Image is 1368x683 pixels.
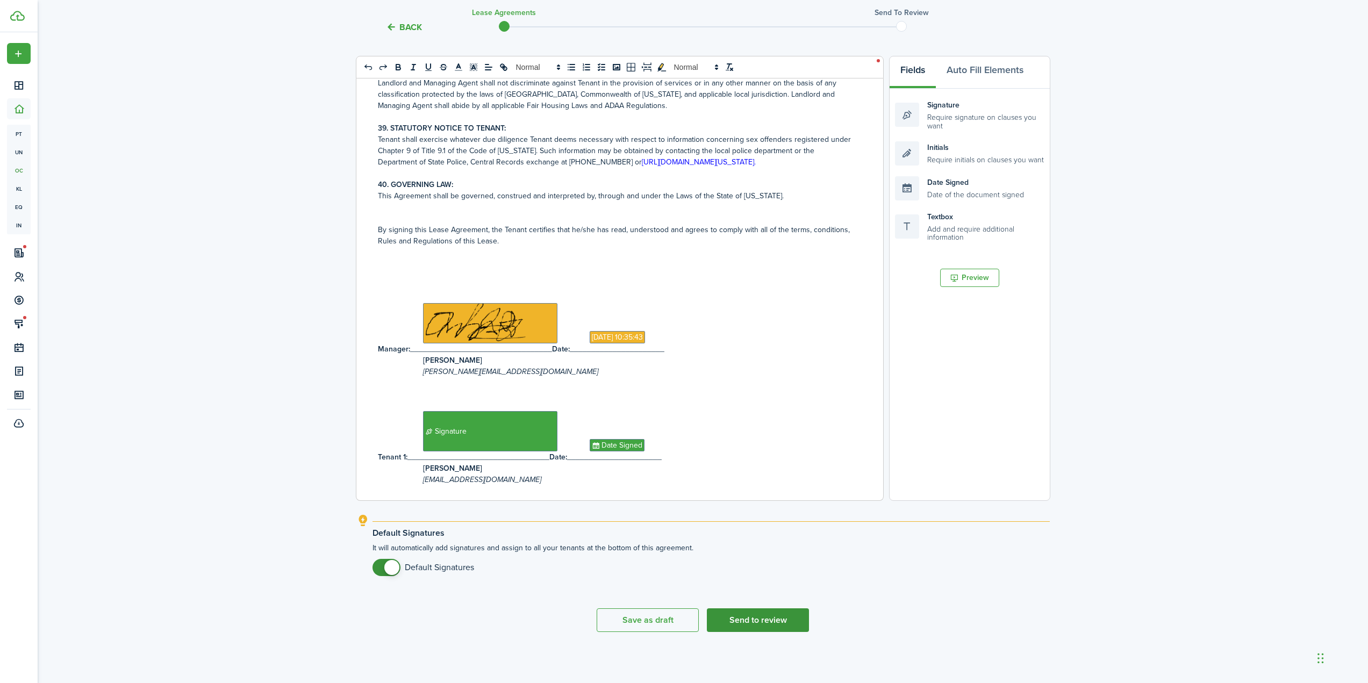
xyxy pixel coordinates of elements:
[472,7,536,18] h3: Lease Agreements
[7,161,31,179] a: oc
[361,61,376,74] button: undo: undo
[722,61,737,74] button: clean
[654,61,669,74] button: toggleMarkYellow: markYellow
[378,451,854,463] p: _________________________________ ______________________
[7,125,31,143] a: pt
[378,224,854,247] p: By signing this Lease Agreement, the Tenant certifies that he/she has read, understood and agrees...
[564,61,579,74] button: list: bullet
[436,61,451,74] button: strike
[406,61,421,74] button: italic
[579,61,594,74] button: list: ordered
[378,343,854,355] p: _________________________________ ______________________
[378,190,854,202] p: This Agreement shall be governed, construed and interpreted by, through and under the Laws of the...
[624,61,639,74] button: table-better
[423,366,598,377] i: [PERSON_NAME][EMAIL_ADDRESS][DOMAIN_NAME]
[373,528,1050,538] explanation-title: Default Signatures
[936,56,1034,89] button: Auto Fill Elements
[549,451,567,463] strong: Date:
[373,542,1050,576] explanation-description: It will automatically add signatures and assign to all your tenants at the bottom of this agreement.
[642,156,756,168] a: [URL][DOMAIN_NAME][US_STATE].
[423,463,482,474] strong: [PERSON_NAME]
[10,11,25,21] img: TenantCloud
[1317,642,1324,674] div: Drag
[7,216,31,234] a: in
[7,143,31,161] a: un
[707,608,809,632] button: Send to review
[378,123,506,134] strong: 39. STATUTORY NOTICE TO TENANT:
[378,134,854,168] p: Tenant shall exercise whatever due diligence Tenant deems necessary with respect to information c...
[356,514,370,527] i: outline
[423,474,541,485] i: [EMAIL_ADDRESS][DOMAIN_NAME]
[391,61,406,74] button: bold
[594,61,609,74] button: list: check
[376,61,391,74] button: redo: redo
[386,21,422,33] button: Back
[609,61,624,74] button: image
[552,343,570,355] strong: Date:
[1314,631,1368,683] iframe: Chat Widget
[378,179,453,190] strong: 40. GOVERNING LAW:
[378,451,407,463] strong: Tenant 1:
[7,198,31,216] a: eq
[421,61,436,74] button: underline
[496,61,511,74] button: link
[7,179,31,198] a: kl
[940,269,999,287] button: Preview
[875,7,929,18] h3: Send to review
[7,43,31,64] button: Open menu
[639,61,654,74] button: pageBreak
[890,56,936,89] button: Fields
[378,77,854,111] p: Landlord and Managing Agent shall not discriminate against Tenant in the provision of services or...
[597,608,699,632] button: Save as draft
[423,355,482,366] strong: [PERSON_NAME]
[378,343,410,355] strong: Manager:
